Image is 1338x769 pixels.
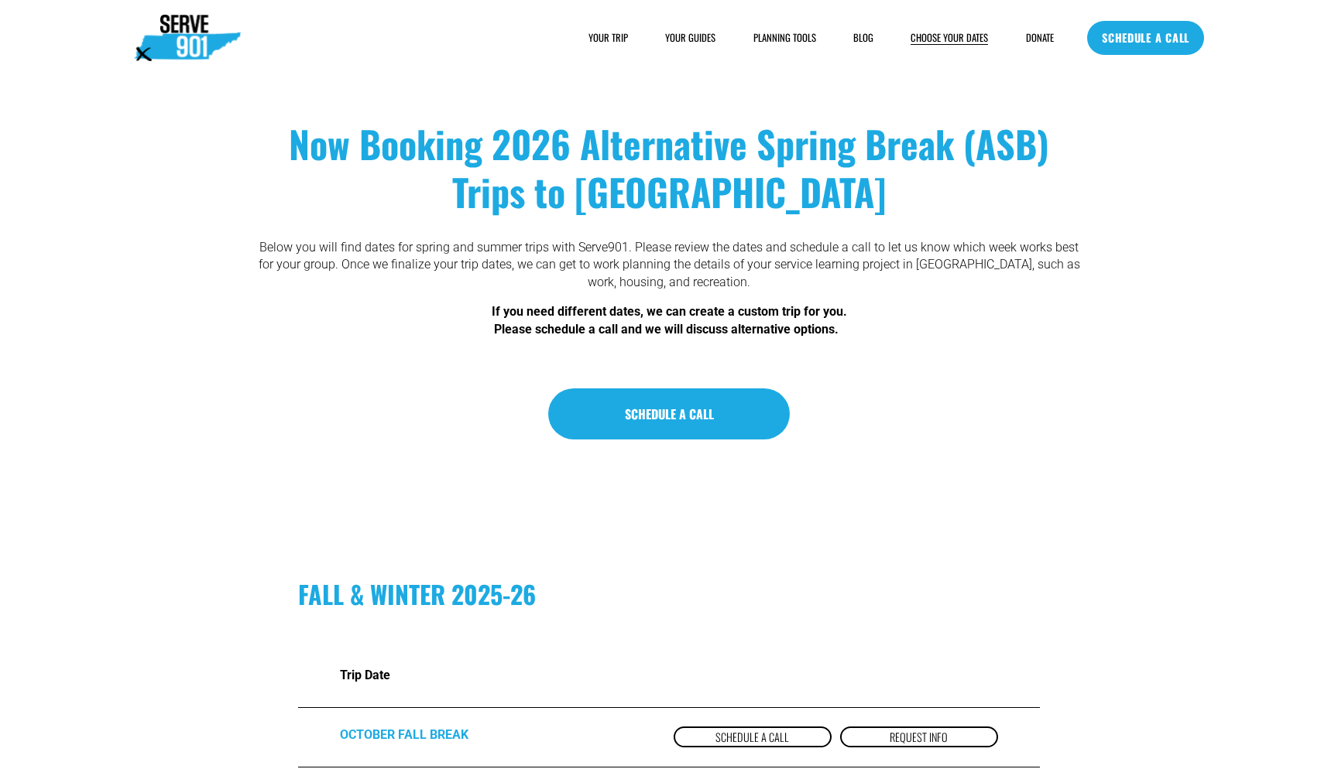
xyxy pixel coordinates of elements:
a: Request Info [840,726,998,748]
a: SCHEDULE A CALL [1087,21,1204,55]
a: DONATE [1026,30,1054,46]
a: folder dropdown [588,30,628,46]
strong: FALL & WINTER 2025-26 [298,576,536,612]
span: YOUR TRIP [588,31,628,45]
strong: Now Booking 2026 Alternative Spring Break (ASB) Trips to [GEOGRAPHIC_DATA] [289,116,1058,219]
a: YOUR GUIDES [665,30,715,46]
img: Serve901 [134,15,241,61]
a: CHOOSE YOUR DATES [911,30,988,46]
strong: OCTOBER FALL BREAK [340,727,468,742]
strong: Trip Date [340,668,390,682]
p: Below you will find dates for spring and summer trips with Serve901. Please review the dates and ... [257,239,1082,291]
a: SCHEDULE A CALL [548,388,790,439]
a: folder dropdown [753,30,816,46]
a: Schedule a Call [674,726,832,748]
a: BLOG [853,30,873,46]
span: PLANNING TOOLS [753,31,816,45]
strong: If you need different dates, we can create a custom trip for you. Please schedule a call and we w... [492,304,847,336]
